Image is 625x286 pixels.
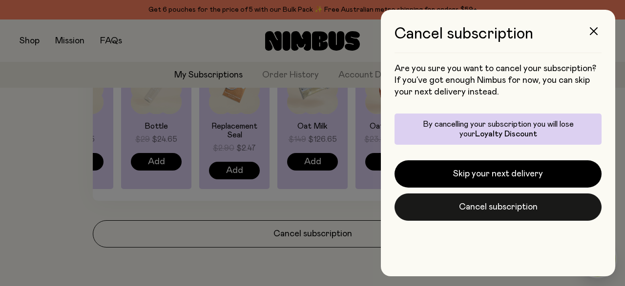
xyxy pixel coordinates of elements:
button: Cancel subscription [395,193,602,221]
h3: Cancel subscription [395,25,602,53]
button: Skip your next delivery [395,160,602,188]
p: By cancelling your subscription you will lose your [400,119,596,139]
span: Loyalty Discount [475,130,537,138]
p: Are you sure you want to cancel your subscription? If you’ve got enough Nimbus for now, you can s... [395,63,602,98]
